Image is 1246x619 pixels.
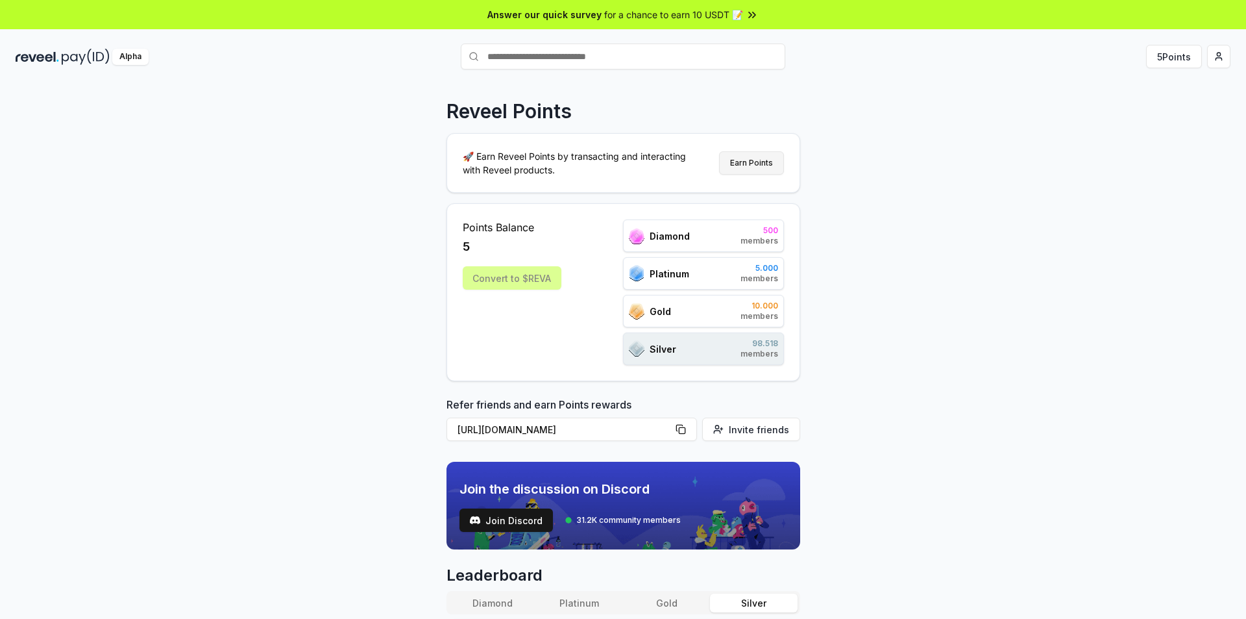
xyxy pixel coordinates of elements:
span: for a chance to earn 10 USDT 📝 [604,8,743,21]
div: Alpha [112,49,149,65]
span: 98.518 [740,338,778,349]
span: 31.2K community members [576,515,681,525]
span: members [740,236,778,246]
span: 500 [740,225,778,236]
button: Platinum [536,594,623,613]
span: Silver [650,342,676,356]
button: Invite friends [702,418,800,441]
span: Points Balance [463,220,561,235]
img: test [470,515,480,525]
img: discord_banner [446,462,800,550]
span: 10.000 [740,301,778,311]
button: Silver [710,594,797,613]
span: Answer our quick survey [487,8,602,21]
span: 5.000 [740,263,778,273]
span: 5 [463,238,470,256]
img: ranks_icon [629,265,644,282]
button: Gold [623,594,710,613]
span: Platinum [650,267,689,281]
button: Earn Points [719,151,784,175]
span: Leaderboard [446,565,800,586]
img: reveel_dark [16,49,59,65]
img: ranks_icon [629,340,644,357]
span: Invite friends [729,423,789,436]
button: [URL][DOMAIN_NAME] [446,418,697,441]
button: Diamond [449,594,536,613]
span: members [740,273,778,284]
img: ranks_icon [629,303,644,320]
span: Join Discord [485,514,543,527]
span: Join the discussion on Discord [459,480,681,498]
img: ranks_icon [629,228,644,244]
p: 🚀 Earn Reveel Points by transacting and interacting with Reveel products. [463,149,696,177]
button: 5Points [1146,45,1202,68]
button: Join Discord [459,509,553,532]
span: members [740,311,778,322]
span: members [740,349,778,359]
p: Reveel Points [446,99,572,123]
div: Refer friends and earn Points rewards [446,397,800,446]
a: testJoin Discord [459,509,553,532]
span: Gold [650,305,671,318]
img: pay_id [62,49,110,65]
span: Diamond [650,229,690,243]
